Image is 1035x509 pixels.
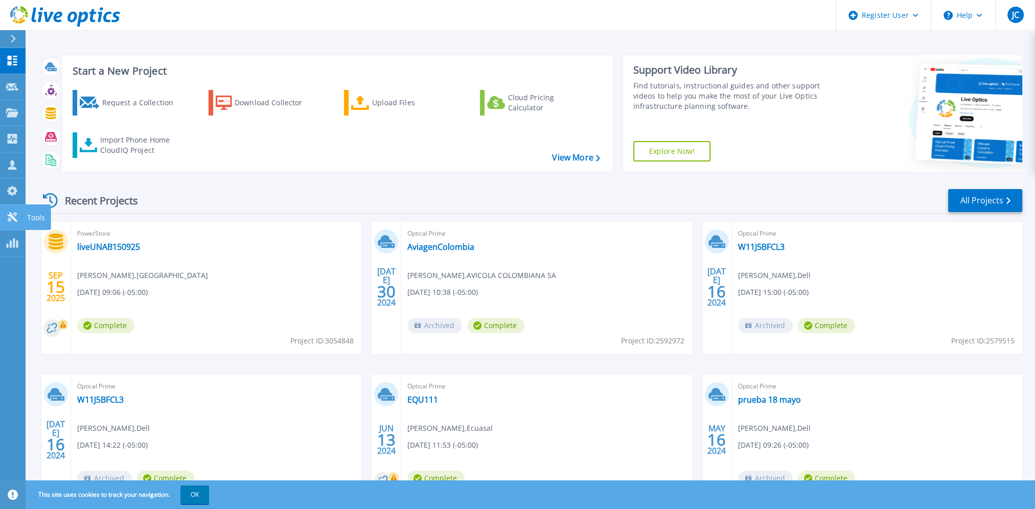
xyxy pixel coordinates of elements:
span: Archived [738,471,793,486]
a: liveUNAB150925 [77,242,140,252]
span: Complete [467,318,524,333]
span: JC [1011,11,1019,19]
span: 30 [377,287,396,296]
a: Request a Collection [73,90,187,115]
p: Tools [27,204,45,231]
span: Optical Prime [407,228,685,239]
a: W11J5BFCL3 [738,242,785,252]
a: EQU111 [407,395,438,405]
div: Support Video Library [633,63,837,77]
span: Optical Prime [738,381,1016,392]
span: [DATE] 15:00 (-05:00) [738,287,809,298]
a: Upload Files [344,90,458,115]
div: Recent Projects [39,188,152,213]
span: Optical Prime [77,381,355,392]
span: Project ID: 2592972 [621,335,684,346]
span: [PERSON_NAME] , Ecuasal [407,423,493,434]
div: [DATE] 2024 [46,421,65,458]
span: Archived [77,471,132,486]
h3: Start a New Project [73,65,600,77]
a: W11J5BFCL3 [77,395,124,405]
span: [DATE] 11:53 (-05:00) [407,439,478,451]
span: [DATE] 09:26 (-05:00) [738,439,809,451]
span: [DATE] 10:38 (-05:00) [407,287,478,298]
div: JUN 2024 [377,421,396,458]
div: Cloud Pricing Calculator [508,92,589,113]
span: [PERSON_NAME] , Dell [77,423,150,434]
span: Complete [798,318,855,333]
a: Download Collector [209,90,323,115]
a: AviagenColombia [407,242,474,252]
span: Complete [798,471,855,486]
span: This site uses cookies to track your navigation. [28,485,209,504]
span: PowerStore [77,228,355,239]
a: All Projects [948,189,1022,212]
button: OK [180,485,209,504]
span: [DATE] 09:06 (-05:00) [77,287,148,298]
a: View More [552,153,600,163]
div: Upload Files [372,92,454,113]
a: Explore Now! [633,141,711,161]
div: MAY 2024 [707,421,726,458]
div: Find tutorials, instructional guides and other support videos to help you make the most of your L... [633,81,837,111]
span: 15 [47,283,65,291]
div: Request a Collection [102,92,183,113]
span: 16 [707,435,726,444]
span: Project ID: 2579515 [951,335,1015,346]
span: Archived [407,318,462,333]
span: Complete [137,471,194,486]
span: 16 [47,440,65,449]
span: Archived [738,318,793,333]
span: Project ID: 3054848 [290,335,354,346]
span: [PERSON_NAME] , AVICOLA COLOMBIANA SA [407,270,556,281]
div: Download Collector [235,92,316,113]
span: Complete [77,318,134,333]
div: Import Phone Home CloudIQ Project [100,135,180,155]
span: [DATE] 14:22 (-05:00) [77,439,148,451]
div: SEP 2025 [46,268,65,306]
span: [PERSON_NAME] , [GEOGRAPHIC_DATA] [77,270,208,281]
span: [PERSON_NAME] , Dell [738,423,811,434]
span: Optical Prime [407,381,685,392]
span: 13 [377,435,396,444]
a: Cloud Pricing Calculator [480,90,594,115]
div: [DATE] 2024 [707,268,726,306]
a: prueba 18 mayo [738,395,801,405]
span: 16 [707,287,726,296]
span: [PERSON_NAME] , Dell [738,270,811,281]
span: Optical Prime [738,228,1016,239]
div: [DATE] 2024 [377,268,396,306]
span: Complete [407,471,465,486]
